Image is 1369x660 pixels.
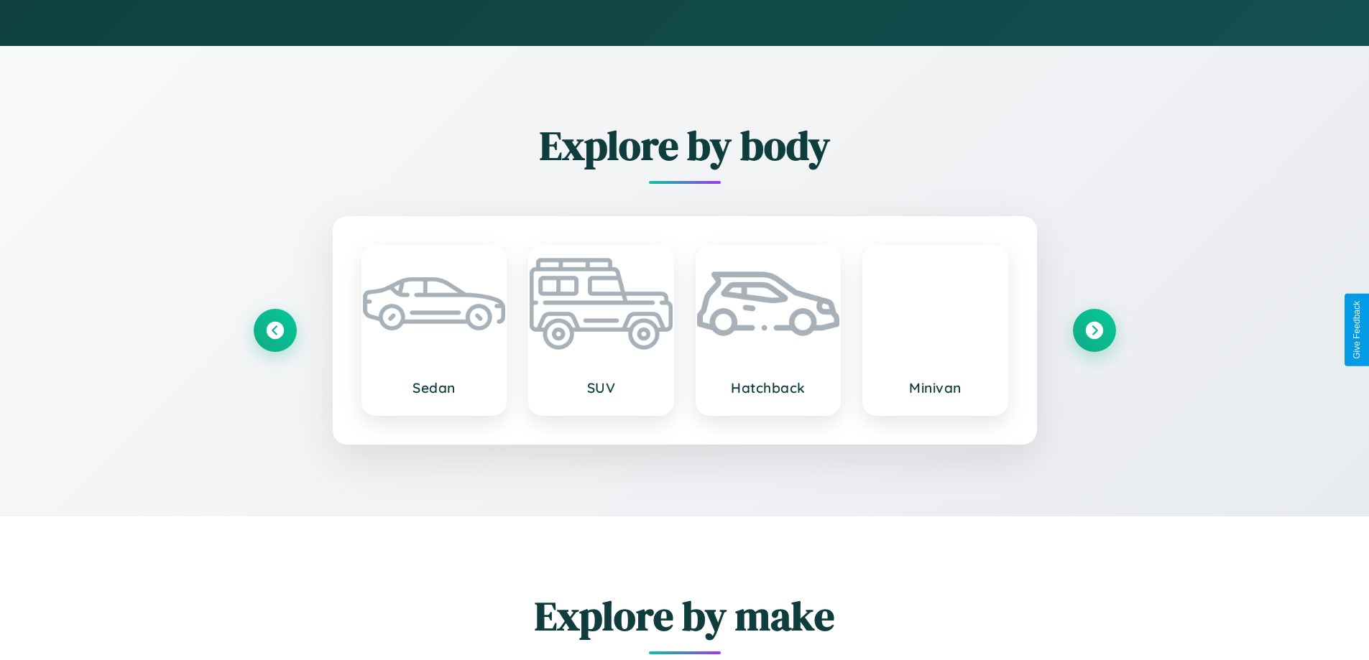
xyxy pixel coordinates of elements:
h3: Hatchback [711,379,826,396]
h3: SUV [544,379,658,396]
h2: Explore by body [254,118,1116,173]
h3: Sedan [377,379,492,396]
div: Give Feedback [1352,301,1362,359]
h2: Explore by make [254,588,1116,643]
h3: Minivan [878,379,992,396]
